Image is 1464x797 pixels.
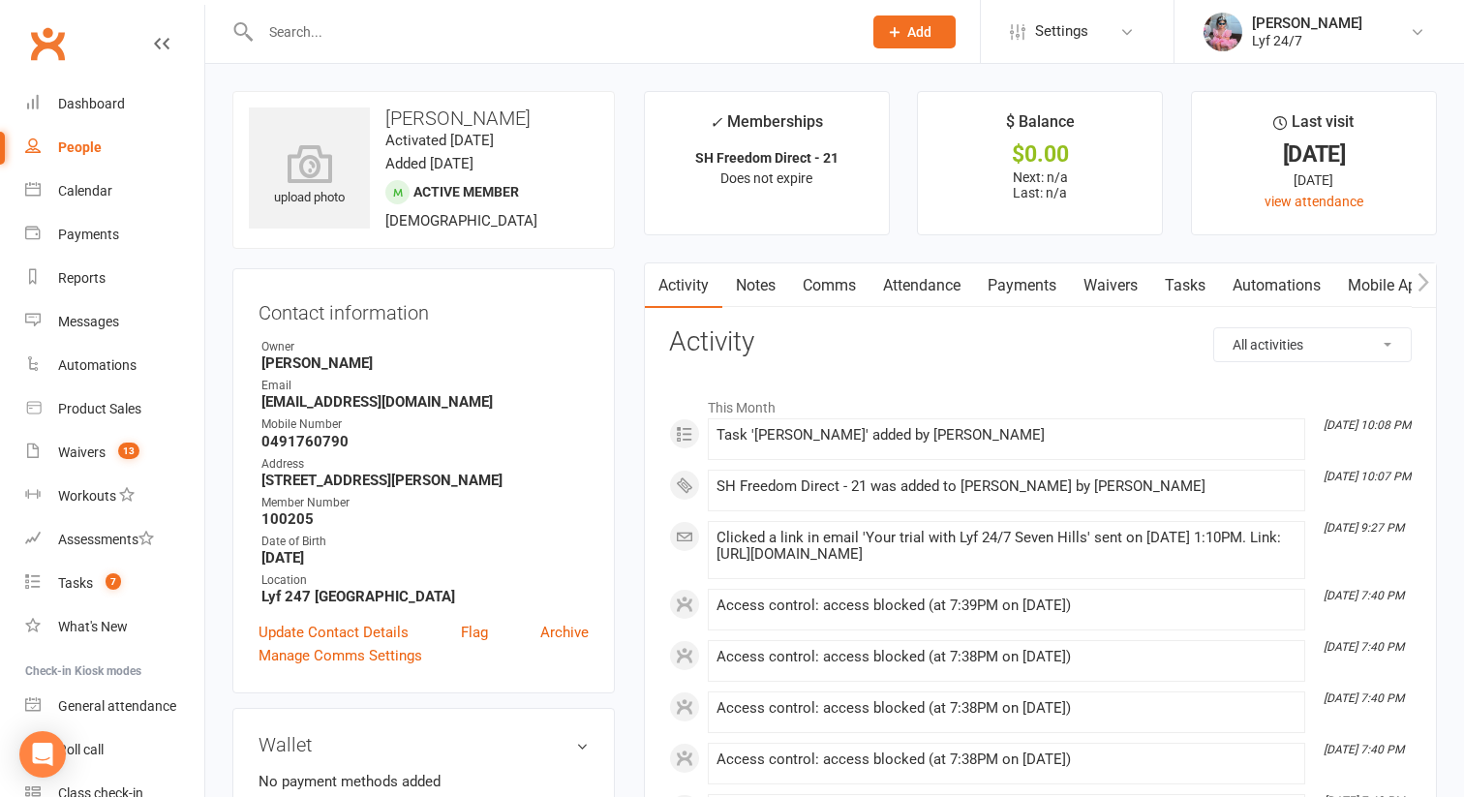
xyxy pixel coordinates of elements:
[25,169,204,213] a: Calendar
[907,24,931,40] span: Add
[717,649,1296,665] div: Access control: access blocked (at 7:38PM on [DATE])
[261,472,589,489] strong: [STREET_ADDRESS][PERSON_NAME]
[1209,169,1418,191] div: [DATE]
[58,575,93,591] div: Tasks
[669,327,1412,357] h3: Activity
[25,562,204,605] a: Tasks 7
[1209,144,1418,165] div: [DATE]
[722,263,789,308] a: Notes
[669,387,1412,418] li: This Month
[259,294,589,323] h3: Contact information
[106,573,121,590] span: 7
[1252,15,1362,32] div: [PERSON_NAME]
[645,263,722,308] a: Activity
[1324,743,1404,756] i: [DATE] 7:40 PM
[25,475,204,518] a: Workouts
[255,18,848,46] input: Search...
[695,150,839,166] strong: SH Freedom Direct - 21
[385,212,537,230] span: [DEMOGRAPHIC_DATA]
[25,605,204,649] a: What's New
[1265,194,1363,209] a: view attendance
[25,685,204,728] a: General attendance kiosk mode
[385,155,473,172] time: Added [DATE]
[58,619,128,634] div: What's New
[413,184,519,199] span: Active member
[1324,640,1404,654] i: [DATE] 7:40 PM
[259,770,589,793] li: No payment methods added
[1324,418,1411,432] i: [DATE] 10:08 PM
[1151,263,1219,308] a: Tasks
[25,257,204,300] a: Reports
[717,530,1296,563] div: Clicked a link in email 'Your trial with Lyf 24/7 Seven Hills' sent on [DATE] 1:10PM. Link: [URL]...
[974,263,1070,308] a: Payments
[261,377,589,395] div: Email
[385,132,494,149] time: Activated [DATE]
[25,387,204,431] a: Product Sales
[261,494,589,512] div: Member Number
[261,415,589,434] div: Mobile Number
[25,431,204,475] a: Waivers 13
[259,644,422,667] a: Manage Comms Settings
[19,731,66,778] div: Open Intercom Messenger
[1252,32,1362,49] div: Lyf 24/7
[25,82,204,126] a: Dashboard
[118,443,139,459] span: 13
[58,401,141,416] div: Product Sales
[720,170,812,186] span: Does not expire
[25,728,204,772] a: Roll call
[23,19,72,68] a: Clubworx
[58,698,176,714] div: General attendance
[1324,589,1404,602] i: [DATE] 7:40 PM
[58,532,154,547] div: Assessments
[58,227,119,242] div: Payments
[717,598,1296,614] div: Access control: access blocked (at 7:39PM on [DATE])
[261,549,589,567] strong: [DATE]
[261,510,589,528] strong: 100205
[58,96,125,111] div: Dashboard
[261,533,589,551] div: Date of Birth
[249,144,370,208] div: upload photo
[58,314,119,329] div: Messages
[789,263,869,308] a: Comms
[1070,263,1151,308] a: Waivers
[1324,521,1404,535] i: [DATE] 9:27 PM
[1324,691,1404,705] i: [DATE] 7:40 PM
[710,113,722,132] i: ✓
[249,107,598,129] h3: [PERSON_NAME]
[461,621,488,644] a: Flag
[1204,13,1242,51] img: thumb_image1747747990.png
[259,734,589,755] h3: Wallet
[261,354,589,372] strong: [PERSON_NAME]
[935,144,1144,165] div: $0.00
[1219,263,1334,308] a: Automations
[717,427,1296,444] div: Task '[PERSON_NAME]' added by [PERSON_NAME]
[1334,263,1439,308] a: Mobile App
[261,393,589,411] strong: [EMAIL_ADDRESS][DOMAIN_NAME]
[259,621,409,644] a: Update Contact Details
[25,213,204,257] a: Payments
[58,183,112,199] div: Calendar
[25,344,204,387] a: Automations
[710,109,823,145] div: Memberships
[1006,109,1075,144] div: $ Balance
[25,300,204,344] a: Messages
[58,139,102,155] div: People
[717,751,1296,768] div: Access control: access blocked (at 7:38PM on [DATE])
[873,15,956,48] button: Add
[58,444,106,460] div: Waivers
[935,169,1144,200] p: Next: n/a Last: n/a
[58,488,116,504] div: Workouts
[1035,10,1088,53] span: Settings
[261,571,589,590] div: Location
[58,742,104,757] div: Roll call
[25,518,204,562] a: Assessments
[261,588,589,605] strong: Lyf 247 [GEOGRAPHIC_DATA]
[540,621,589,644] a: Archive
[261,433,589,450] strong: 0491760790
[717,700,1296,717] div: Access control: access blocked (at 7:38PM on [DATE])
[25,126,204,169] a: People
[58,270,106,286] div: Reports
[261,455,589,474] div: Address
[1273,109,1354,144] div: Last visit
[717,478,1296,495] div: SH Freedom Direct - 21 was added to [PERSON_NAME] by [PERSON_NAME]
